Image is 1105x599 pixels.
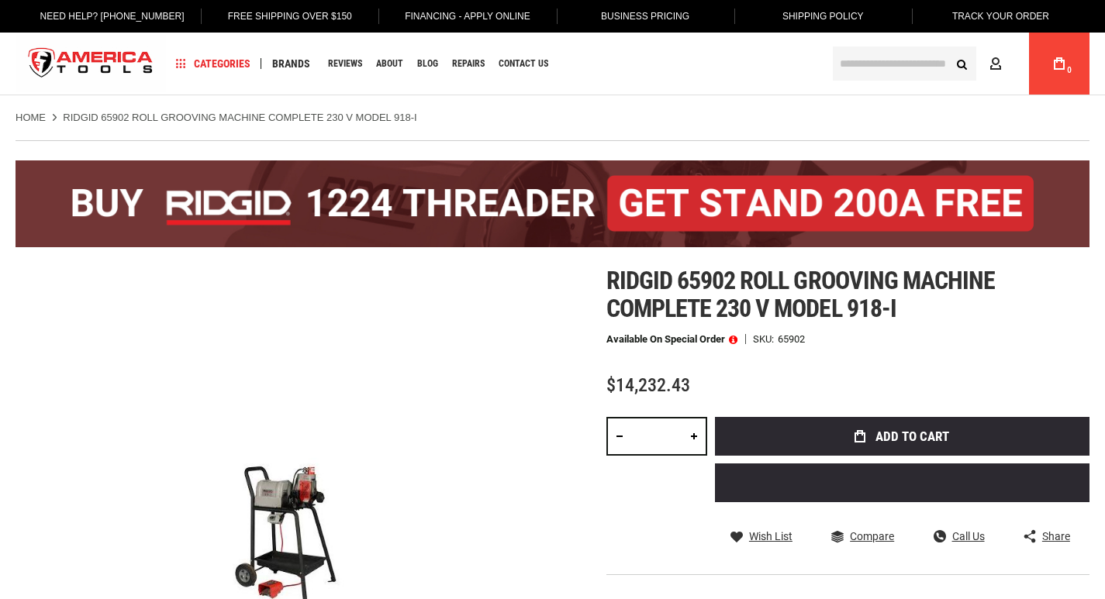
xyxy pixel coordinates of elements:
a: Wish List [730,529,792,543]
a: Reviews [321,53,369,74]
a: Contact Us [492,53,555,74]
img: BOGO: Buy the RIDGID® 1224 Threader (26092), get the 92467 200A Stand FREE! [16,160,1089,247]
a: Call Us [934,529,985,543]
a: Categories [169,53,257,74]
span: Share [1042,531,1070,542]
span: Repairs [452,59,485,68]
div: 65902 [778,334,805,344]
span: Ridgid 65902 roll grooving machine complete 230 v model 918-i [606,266,995,323]
span: 0 [1067,66,1072,74]
a: Compare [831,529,894,543]
span: Wish List [749,531,792,542]
strong: RIDGID 65902 Roll Grooving Machine Complete 230 V Model 918-I [63,112,416,123]
span: Add to Cart [875,430,949,443]
a: Brands [265,53,317,74]
button: Search [947,49,976,78]
a: 0 [1045,33,1074,95]
span: Shipping Policy [782,11,864,22]
a: Home [16,111,46,125]
span: About [376,59,403,68]
span: Blog [417,59,438,68]
a: About [369,53,410,74]
a: Repairs [445,53,492,74]
a: Blog [410,53,445,74]
a: store logo [16,35,166,93]
span: Brands [272,58,310,69]
button: Add to Cart [715,417,1089,456]
span: $14,232.43 [606,374,690,396]
strong: SKU [753,334,778,344]
span: Categories [176,58,250,69]
span: Contact Us [499,59,548,68]
img: America Tools [16,35,166,93]
span: Compare [850,531,894,542]
span: Reviews [328,59,362,68]
p: Available on Special Order [606,334,737,345]
span: Call Us [952,531,985,542]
